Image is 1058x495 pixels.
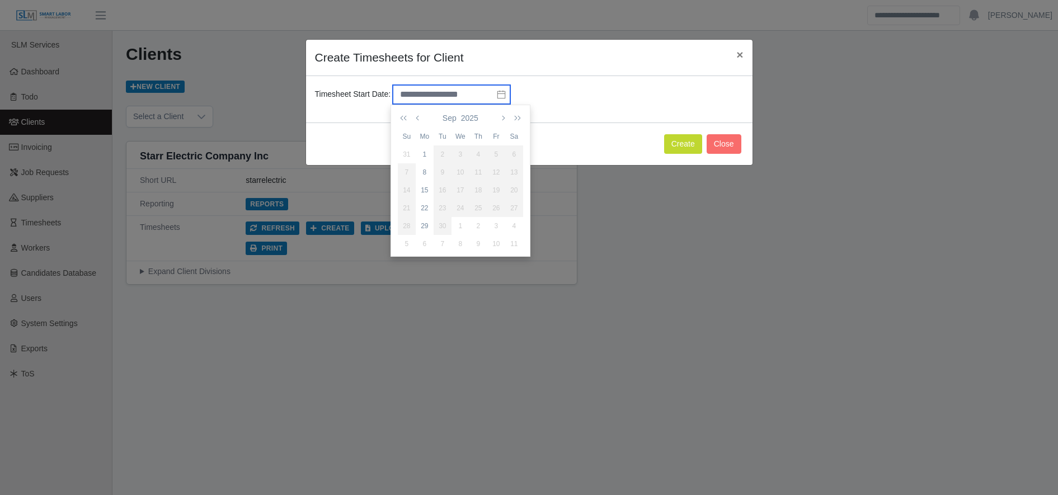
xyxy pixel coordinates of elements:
td: 2025-09-18 [469,181,487,199]
div: 26 [487,203,505,213]
td: 2025-09-24 [452,199,469,217]
div: 11 [505,239,523,249]
th: Fr [487,128,505,145]
button: Close [727,40,752,69]
td: 2025-09-14 [398,181,416,199]
td: 2025-09-20 [505,181,523,199]
div: 4 [469,149,487,159]
th: Sa [505,128,523,145]
td: 2025-09-29 [416,217,434,235]
div: 18 [469,185,487,195]
th: Su [398,128,416,145]
td: 2025-09-09 [434,163,452,181]
td: 2025-10-03 [487,217,505,235]
div: 27 [505,203,523,213]
div: 23 [434,203,452,213]
div: 22 [416,203,434,213]
button: Sep [440,109,459,128]
th: Mo [416,128,434,145]
div: 3 [452,149,469,159]
div: 15 [416,185,434,195]
div: 24 [452,203,469,213]
div: 28 [398,221,416,231]
td: 2025-09-16 [434,181,452,199]
div: 21 [398,203,416,213]
td: 2025-09-19 [487,181,505,199]
button: Create [664,134,702,154]
td: 2025-09-28 [398,217,416,235]
td: 2025-08-31 [398,145,416,163]
td: 2025-10-07 [434,235,452,253]
td: 2025-09-04 [469,145,487,163]
td: 2025-09-30 [434,217,452,235]
div: 2 [469,221,487,231]
div: 2 [434,149,452,159]
div: 9 [434,167,452,177]
button: 2025 [459,109,481,128]
td: 2025-10-11 [505,235,523,253]
div: 4 [505,221,523,231]
td: 2025-10-04 [505,217,523,235]
div: 25 [469,203,487,213]
td: 2025-09-13 [505,163,523,181]
td: 2025-09-02 [434,145,452,163]
td: 2025-09-11 [469,163,487,181]
td: 2025-10-02 [469,217,487,235]
td: 2025-10-05 [398,235,416,253]
div: 14 [398,185,416,195]
td: 2025-10-08 [452,235,469,253]
div: 1 [416,149,434,159]
td: 2025-09-08 [416,163,434,181]
div: 17 [452,185,469,195]
div: 1 [452,221,469,231]
td: 2025-09-12 [487,163,505,181]
div: 6 [416,239,434,249]
div: 7 [434,239,452,249]
td: 2025-09-27 [505,199,523,217]
div: 6 [505,149,523,159]
div: 12 [487,167,505,177]
td: 2025-09-10 [452,163,469,181]
div: 8 [416,167,434,177]
td: 2025-09-17 [452,181,469,199]
div: 20 [505,185,523,195]
div: 30 [434,221,452,231]
td: 2025-10-10 [487,235,505,253]
div: 10 [487,239,505,249]
td: 2025-09-05 [487,145,505,163]
td: 2025-09-03 [452,145,469,163]
th: We [452,128,469,145]
div: 10 [452,167,469,177]
div: 19 [487,185,505,195]
label: Timesheet Start Date: [315,88,391,100]
div: 31 [398,149,416,159]
td: 2025-09-15 [416,181,434,199]
div: 9 [469,239,487,249]
td: 2025-10-09 [469,235,487,253]
td: 2025-09-01 [416,145,434,163]
td: 2025-09-26 [487,199,505,217]
h4: Create Timesheets for Client [315,49,464,67]
div: 7 [398,167,416,177]
th: Tu [434,128,452,145]
td: 2025-09-06 [505,145,523,163]
td: 2025-10-01 [452,217,469,235]
div: 13 [505,167,523,177]
td: 2025-09-23 [434,199,452,217]
span: × [736,48,743,61]
div: 3 [487,221,505,231]
th: Th [469,128,487,145]
div: 8 [452,239,469,249]
div: 29 [416,221,434,231]
button: Close [707,134,741,154]
div: 11 [469,167,487,177]
td: 2025-09-21 [398,199,416,217]
div: 5 [398,239,416,249]
td: 2025-10-06 [416,235,434,253]
div: 5 [487,149,505,159]
td: 2025-09-22 [416,199,434,217]
div: 16 [434,185,452,195]
td: 2025-09-07 [398,163,416,181]
td: 2025-09-25 [469,199,487,217]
